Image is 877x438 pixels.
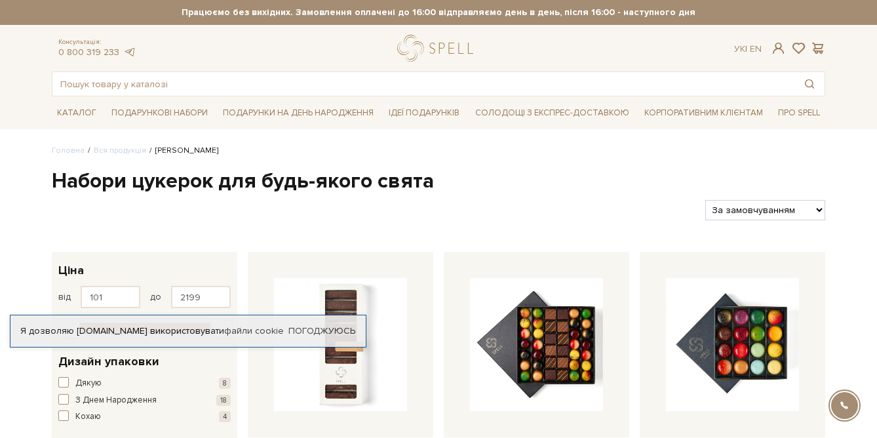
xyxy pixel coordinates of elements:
a: Солодощі з експрес-доставкою [470,102,634,124]
span: З Днем Народження [75,394,157,407]
a: Погоджуюсь [288,325,355,337]
a: Ідеї подарунків [383,103,465,123]
input: Ціна [171,286,231,308]
span: від [58,291,71,303]
a: telegram [123,47,136,58]
a: Подарунки на День народження [218,103,379,123]
span: 8 [219,378,231,389]
span: | [745,43,747,54]
a: logo [397,35,479,62]
span: Дизайн упаковки [58,353,159,370]
button: З Днем Народження 18 [58,394,231,407]
h1: Набори цукерок для будь-якого свята [52,168,825,195]
input: Ціна [81,286,140,308]
div: Я дозволяю [DOMAIN_NAME] використовувати [10,325,366,337]
div: Ук [734,43,762,55]
a: файли cookie [224,325,284,336]
a: Вся продукція [94,146,146,155]
a: 0 800 319 233 [58,47,119,58]
strong: Працюємо без вихідних. Замовлення оплачені до 16:00 відправляємо день в день, після 16:00 - насту... [52,7,825,18]
span: Дякую [75,377,102,390]
a: Головна [52,146,85,155]
a: Каталог [52,103,102,123]
span: Консультація: [58,38,136,47]
span: 18 [216,395,231,406]
span: до [150,291,161,303]
button: Дякую 8 [58,377,231,390]
button: Пошук товару у каталозі [794,72,825,96]
a: Корпоративним клієнтам [639,103,768,123]
span: Кохаю [75,410,101,424]
li: [PERSON_NAME] [146,145,218,157]
input: Пошук товару у каталозі [52,72,794,96]
a: Про Spell [773,103,825,123]
button: Кохаю 4 [58,410,231,424]
a: En [750,43,762,54]
a: Подарункові набори [106,103,213,123]
span: 4 [219,411,231,422]
span: Ціна [58,262,84,279]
